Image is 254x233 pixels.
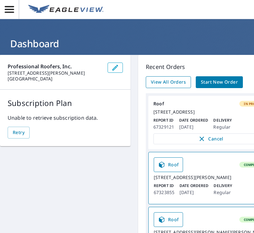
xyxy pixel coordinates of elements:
span: Roof [158,216,179,223]
p: Unable to retrieve subscription data. [8,114,123,122]
p: [DATE] [180,189,208,196]
span: Roof [158,161,179,169]
p: Regular [213,123,232,131]
h1: Dashboard [8,37,246,50]
a: EV Logo [25,1,107,18]
a: Start New Order [196,76,243,88]
p: Delivery [213,117,232,123]
span: Retry [13,129,25,137]
button: Retry [8,127,30,139]
a: Roof [154,212,183,227]
p: Delivery [214,183,232,189]
span: View All Orders [151,78,186,86]
p: [STREET_ADDRESS][PERSON_NAME] [8,70,102,76]
p: Report ID [154,183,174,189]
img: EV Logo [28,5,103,14]
p: 67323855 [154,189,174,196]
a: View All Orders [146,76,191,88]
a: Roof [154,157,183,172]
p: Subscription Plan [8,97,123,109]
span: Start New Order [201,78,238,86]
p: [GEOGRAPHIC_DATA] [8,76,102,82]
p: Regular [214,189,232,196]
p: Date Ordered [180,183,208,189]
p: Professional Roofers, Inc. [8,63,102,70]
p: Report ID [153,117,174,123]
p: [DATE] [179,123,208,131]
p: 67329121 [153,123,174,131]
p: Date Ordered [179,117,208,123]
